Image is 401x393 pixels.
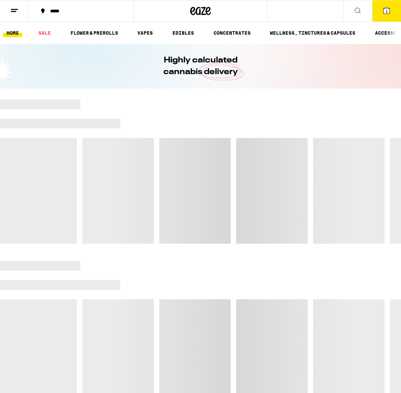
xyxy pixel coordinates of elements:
a: VAPES [134,29,156,37]
h1: Highly calculated cannabis delivery [144,55,257,78]
a: CONCENTRATES [210,29,254,37]
a: SALE [35,29,54,37]
button: 2 [372,0,401,22]
a: FLOWER & PREROLLS [67,29,122,37]
a: HOME [3,29,22,37]
a: WELLNESS, TINCTURES & CAPSULES [266,29,359,37]
a: EDIBLES [169,29,197,37]
span: 2 [386,9,388,13]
